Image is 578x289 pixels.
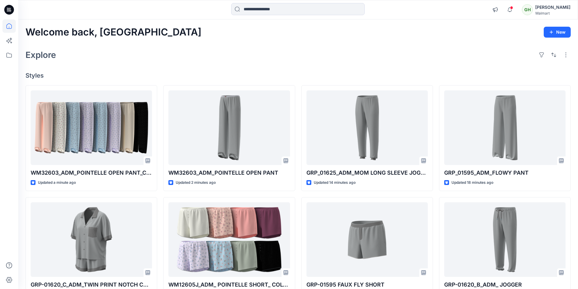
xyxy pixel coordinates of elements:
[25,50,56,60] h2: Explore
[306,202,428,277] a: GRP-01595 FAUX FLY SHORT
[444,169,566,177] p: GRP_01595_ADM_FLOWY PANT
[176,180,216,186] p: Updated 2 minutes ago
[451,180,493,186] p: Updated 18 minutes ago
[31,169,152,177] p: WM32603_ADM_POINTELLE OPEN PANT_COLORWAY
[444,90,566,165] a: GRP_01595_ADM_FLOWY PANT
[544,27,571,38] button: New
[168,281,290,289] p: WM12605J_ADM_ POINTELLE SHORT_ COLORWAY
[31,202,152,277] a: GRP-01620_C_ADM_TWIN PRINT NOTCH COLLAR
[38,180,76,186] p: Updated a minute ago
[522,4,533,15] div: GH
[306,90,428,165] a: GRP_01625_ADM_MOM LONG SLEEVE JOGGER
[168,202,290,277] a: WM12605J_ADM_ POINTELLE SHORT_ COLORWAY
[444,281,566,289] p: GRP-01620_B_ADM_ JOGGER
[25,72,571,79] h4: Styles
[306,169,428,177] p: GRP_01625_ADM_MOM LONG SLEEVE JOGGER
[535,11,570,15] div: Walmart
[168,169,290,177] p: WM32603_ADM_POINTELLE OPEN PANT
[444,202,566,277] a: GRP-01620_B_ADM_ JOGGER
[25,27,201,38] h2: Welcome back, [GEOGRAPHIC_DATA]
[31,281,152,289] p: GRP-01620_C_ADM_TWIN PRINT NOTCH COLLAR
[306,281,428,289] p: GRP-01595 FAUX FLY SHORT
[31,90,152,165] a: WM32603_ADM_POINTELLE OPEN PANT_COLORWAY
[168,90,290,165] a: WM32603_ADM_POINTELLE OPEN PANT
[535,4,570,11] div: [PERSON_NAME]
[314,180,356,186] p: Updated 14 minutes ago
